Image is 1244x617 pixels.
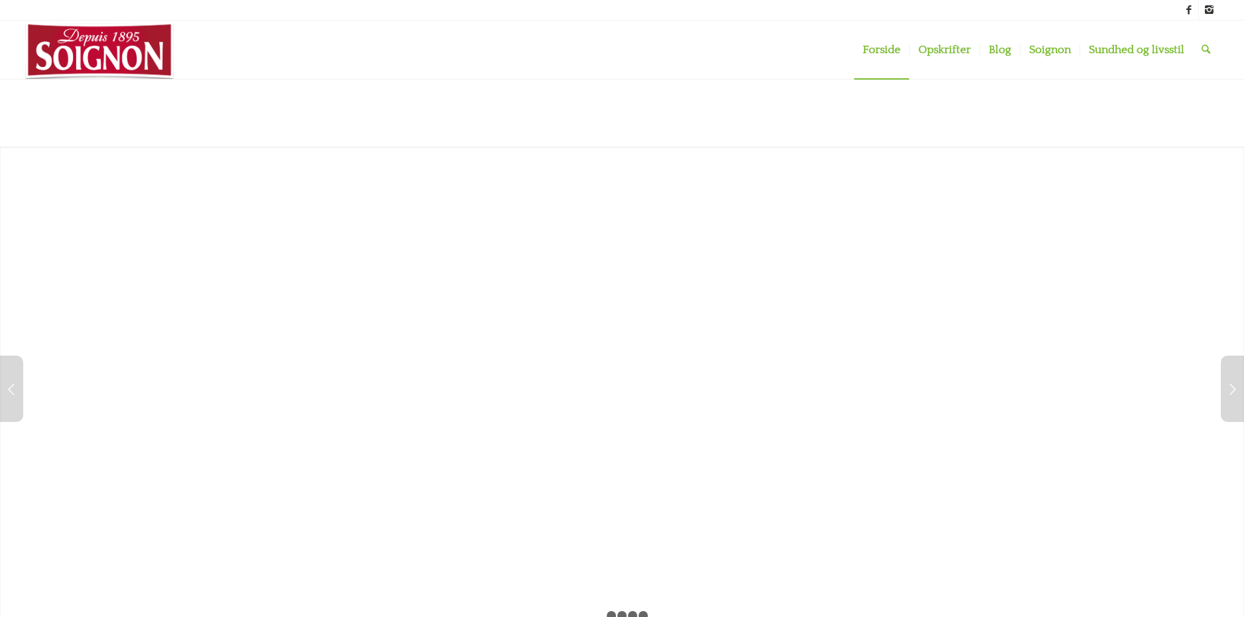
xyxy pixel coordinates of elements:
span: Blog [979,44,1011,56]
a: Forside [854,21,909,79]
span: Forside [854,44,901,56]
a: Suivant [1221,356,1244,422]
a: Opskrifter [909,21,979,79]
span: Sundhed og livsstil [1080,44,1184,56]
span: Soignon [1020,44,1071,56]
span: Opskrifter [909,44,971,56]
a: Sundhed og livsstil [1080,21,1193,79]
a: Blog [979,21,1020,79]
img: gedeosten.dk [25,21,174,79]
a: Soignon [1020,21,1080,79]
